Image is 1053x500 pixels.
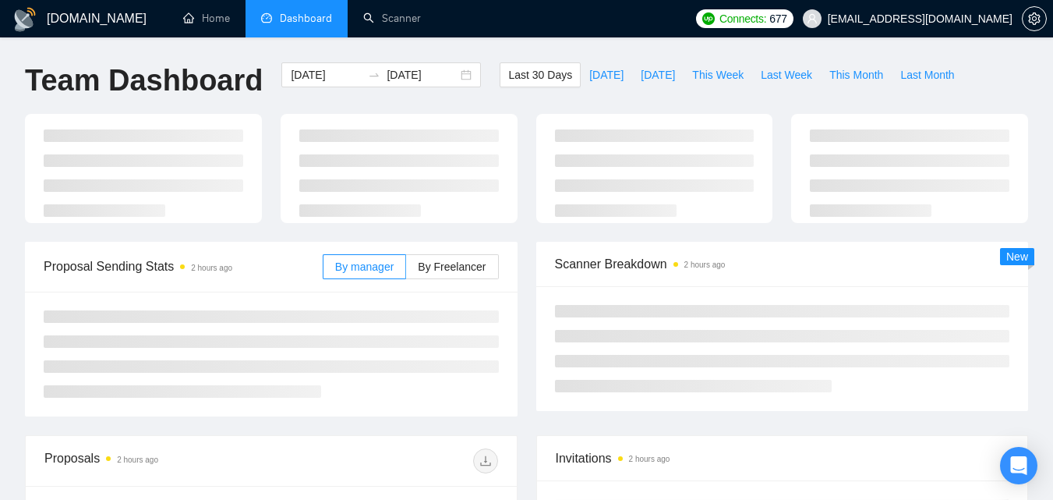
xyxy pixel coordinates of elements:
span: 677 [769,10,786,27]
span: [DATE] [589,66,624,83]
a: setting [1022,12,1047,25]
img: upwork-logo.png [702,12,715,25]
span: Last 30 Days [508,66,572,83]
span: Last Month [900,66,954,83]
button: Last Month [892,62,963,87]
button: This Month [821,62,892,87]
div: Proposals [44,449,271,473]
div: Open Intercom Messenger [1000,447,1037,484]
span: user [807,13,818,24]
button: Last 30 Days [500,62,581,87]
button: setting [1022,6,1047,31]
span: dashboard [261,12,272,23]
button: [DATE] [632,62,684,87]
time: 2 hours ago [117,456,158,464]
span: Invitations [556,449,1009,468]
span: Last Week [761,66,812,83]
span: setting [1023,12,1046,25]
span: By manager [335,261,394,273]
time: 2 hours ago [629,455,670,463]
input: End date [387,66,458,83]
time: 2 hours ago [684,261,726,269]
span: Scanner Breakdown [555,254,1010,274]
button: Last Week [752,62,821,87]
span: New [1006,250,1028,263]
span: to [368,69,380,81]
span: [DATE] [641,66,675,83]
span: Dashboard [280,12,332,25]
input: Start date [291,66,362,83]
time: 2 hours ago [191,264,232,272]
span: This Month [829,66,883,83]
button: This Week [684,62,752,87]
span: By Freelancer [418,261,486,273]
button: [DATE] [581,62,632,87]
span: swap-right [368,69,380,81]
a: homeHome [183,12,230,25]
span: Proposal Sending Stats [44,257,323,276]
img: logo [12,7,37,32]
h1: Team Dashboard [25,62,263,99]
span: Connects: [719,10,766,27]
span: This Week [692,66,744,83]
a: searchScanner [363,12,421,25]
